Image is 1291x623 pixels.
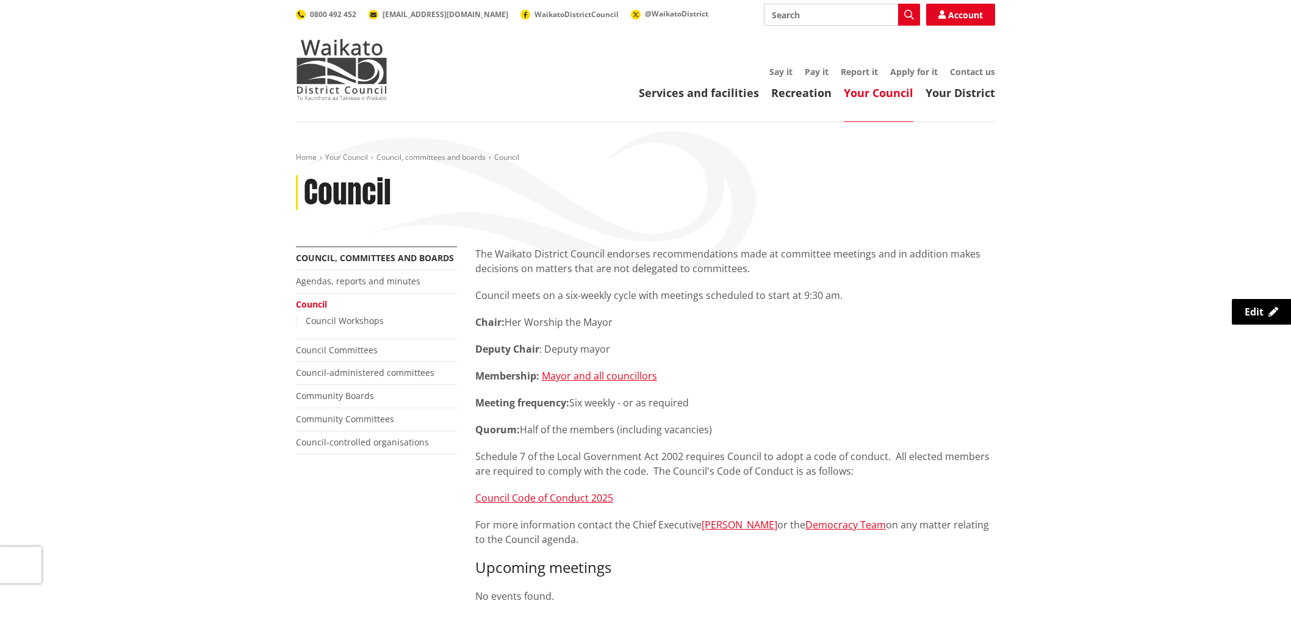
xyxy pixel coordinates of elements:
[306,315,384,326] a: Council Workshops
[1235,572,1279,616] iframe: Messenger Launcher
[926,4,995,26] a: Account
[475,423,520,436] strong: Quorum:
[475,315,995,330] p: Her Worship the Mayor
[841,66,878,77] a: Report it
[296,390,374,402] a: Community Boards
[325,152,368,162] a: Your Council
[764,4,920,26] input: Search input
[296,413,394,425] a: Community Committees
[475,491,613,505] a: Council Code of Conduct 2025
[296,252,454,264] a: Council, committees and boards
[475,395,995,410] p: Six weekly - or as required
[296,153,995,163] nav: breadcrumb
[296,152,317,162] a: Home
[534,9,619,20] span: WaikatoDistrictCouncil
[475,342,995,356] p: : Deputy mayor
[475,369,539,383] strong: Membership:
[645,9,708,19] span: @WaikatoDistrict
[494,152,519,162] span: Council
[475,589,995,603] p: No events found.
[475,559,995,577] h3: Upcoming meetings
[296,9,356,20] a: 0800 492 452
[844,85,913,100] a: Your Council
[520,9,619,20] a: WaikatoDistrictCouncil
[1245,305,1264,319] span: Edit
[631,9,708,19] a: @WaikatoDistrict
[950,66,995,77] a: Contact us
[639,85,759,100] a: Services and facilities
[542,369,657,383] a: Mayor and all councillors
[475,342,539,356] strong: Deputy Chair
[1232,299,1291,325] a: Edit
[475,396,569,409] strong: Meeting frequency:
[805,66,829,77] a: Pay it
[702,518,777,531] a: [PERSON_NAME]
[310,9,356,20] span: 0800 492 452
[475,247,995,276] p: The Waikato District Council endorses recommendations made at committee meetings and in addition ...
[475,315,505,329] strong: Chair:
[296,39,387,100] img: Waikato District Council - Te Kaunihera aa Takiwaa o Waikato
[296,367,434,378] a: Council-administered committees
[475,517,995,547] p: For more information contact the Chief Executive or the on any matter relating to the Council age...
[376,152,486,162] a: Council, committees and boards
[296,275,420,287] a: Agendas, reports and minutes
[890,66,938,77] a: Apply for it
[369,9,508,20] a: [EMAIL_ADDRESS][DOMAIN_NAME]
[475,422,995,437] p: Half of the members (including vacancies)
[296,298,327,310] a: Council
[296,436,429,448] a: Council-controlled organisations
[926,85,995,100] a: Your District
[304,175,391,211] h1: Council
[475,288,995,303] p: Council meets on a six-weekly cycle with meetings scheduled to start at 9:30 am.
[769,66,793,77] a: Say it
[296,344,378,356] a: Council Committees
[475,449,995,478] p: Schedule 7 of the Local Government Act 2002 requires Council to adopt a code of conduct. All elec...
[805,518,886,531] a: Democracy Team
[383,9,508,20] span: [EMAIL_ADDRESS][DOMAIN_NAME]
[771,85,832,100] a: Recreation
